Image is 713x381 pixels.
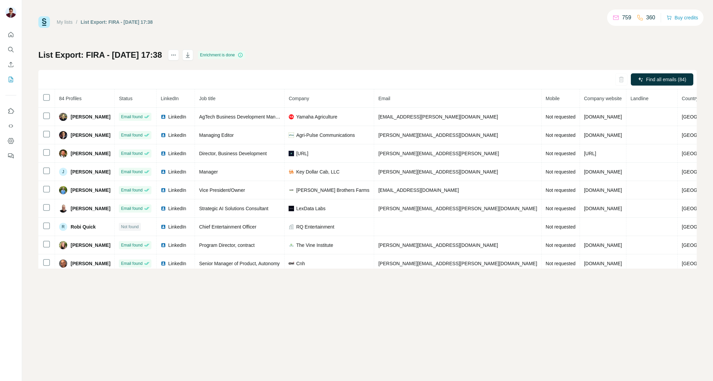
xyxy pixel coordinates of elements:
span: [PERSON_NAME] [71,187,110,194]
span: LinkedIn [168,113,186,120]
span: LinkedIn [168,205,186,212]
span: Senior Manager of Product, Autonomy [199,261,279,266]
img: Avatar [59,259,67,268]
img: Avatar [59,113,67,121]
button: Quick start [5,29,16,41]
span: Job title [199,96,215,101]
button: Search [5,43,16,56]
span: 84 Profiles [59,96,81,101]
span: [EMAIL_ADDRESS][DOMAIN_NAME] [378,187,459,193]
span: Email found [121,260,142,267]
img: company-logo [289,169,294,175]
span: Country [682,96,698,101]
span: Not requested [546,169,575,175]
img: Avatar [59,149,67,158]
span: LinkedIn [168,187,186,194]
img: company-logo [289,206,294,211]
a: My lists [57,19,73,25]
img: Avatar [59,186,67,194]
div: Enrichment is done [198,51,245,59]
span: LinkedIn [168,168,186,175]
button: Buy credits [666,13,698,22]
span: LexData Labs [296,205,325,212]
img: LinkedIn logo [161,261,166,266]
span: Yamaha Agriculture [296,113,337,120]
span: Not requested [546,132,575,138]
span: Not found [121,224,139,230]
span: Not requested [546,261,575,266]
span: [DOMAIN_NAME] [584,187,622,193]
img: company-logo [289,151,294,156]
span: Robi Quick [71,223,96,230]
span: The Vine Institute [296,242,333,249]
span: [PERSON_NAME] [71,132,110,139]
span: Email found [121,150,142,157]
h1: List Export: FIRA - [DATE] 17:38 [38,50,162,60]
button: Use Surfe on LinkedIn [5,105,16,117]
span: [PERSON_NAME][EMAIL_ADDRESS][PERSON_NAME] [378,151,499,156]
span: LinkedIn [168,242,186,249]
div: List Export: FIRA - [DATE] 17:38 [81,19,153,25]
span: Landline [630,96,648,101]
span: Not requested [546,114,575,120]
span: [PERSON_NAME] [71,260,110,267]
button: Use Surfe API [5,120,16,132]
span: [PERSON_NAME] Brothers Farms [296,187,369,194]
img: LinkedIn logo [161,114,166,120]
span: [EMAIL_ADDRESS][PERSON_NAME][DOMAIN_NAME] [378,114,498,120]
span: AgTech Business Development Manager [199,114,285,120]
span: [DOMAIN_NAME] [584,132,622,138]
li: / [76,19,77,25]
img: company-logo [289,114,294,120]
span: Chief Entertainment Officer [199,224,256,230]
button: Feedback [5,150,16,162]
img: Avatar [59,241,67,249]
span: Cnh [296,260,305,267]
span: Not requested [546,242,575,248]
span: Status [119,96,132,101]
button: actions [168,50,179,60]
span: [PERSON_NAME] [71,242,110,249]
span: Email found [121,242,142,248]
button: Dashboard [5,135,16,147]
img: company-logo [289,262,294,265]
img: company-logo [289,242,294,248]
span: Not requested [546,187,575,193]
button: My lists [5,73,16,86]
span: Not requested [546,224,575,230]
p: 360 [646,14,655,22]
span: Program Director, contract [199,242,254,248]
span: Director, Business Development [199,151,267,156]
span: LinkedIn [168,150,186,157]
span: Email found [121,114,142,120]
span: Find all emails (84) [646,76,686,83]
span: [PERSON_NAME][EMAIL_ADDRESS][PERSON_NAME][DOMAIN_NAME] [378,261,537,266]
div: J [59,168,67,176]
img: LinkedIn logo [161,187,166,193]
span: Email [378,96,390,101]
span: RQ Entertainment [296,223,334,230]
span: [PERSON_NAME] [71,150,110,157]
span: [PERSON_NAME][EMAIL_ADDRESS][PERSON_NAME][DOMAIN_NAME] [378,206,537,211]
span: Not requested [546,206,575,211]
span: Key Dollar Cab, LLC [296,168,340,175]
img: Avatar [59,204,67,213]
span: Mobile [546,96,560,101]
img: LinkedIn logo [161,151,166,156]
img: Avatar [59,131,67,139]
span: Agri-Pulse Communications [296,132,355,139]
span: Email found [121,169,142,175]
img: LinkedIn logo [161,242,166,248]
span: [URL] [296,150,308,157]
span: [PERSON_NAME][EMAIL_ADDRESS][DOMAIN_NAME] [378,169,498,175]
span: Email found [121,132,142,138]
img: company-logo [289,132,294,138]
span: Company [289,96,309,101]
span: [DOMAIN_NAME] [584,114,622,120]
span: [PERSON_NAME] [71,113,110,120]
span: LinkedIn [168,132,186,139]
img: LinkedIn logo [161,206,166,211]
p: 759 [622,14,631,22]
img: company-logo [289,187,294,193]
span: Strategic AI Solutions Consultant [199,206,268,211]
